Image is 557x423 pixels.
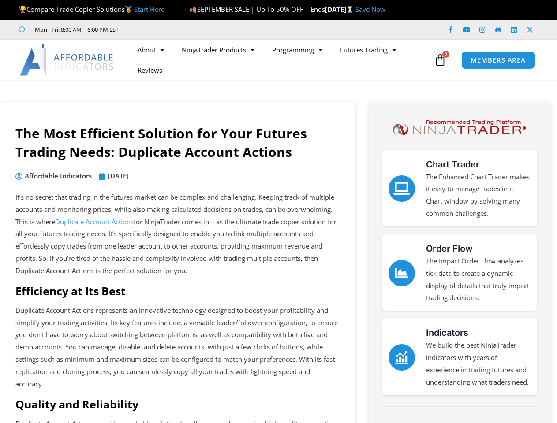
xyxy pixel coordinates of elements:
[15,397,340,411] h4: Quality and Reliability
[190,6,196,13] img: 🍂
[426,255,531,304] p: The Impact Order Flow analyzes tick data to create a dynamic display of details that truly impact...
[389,344,415,371] a: Indicators
[131,25,263,34] iframe: Customer reviews powered by Trustpilot
[389,175,415,202] a: Chart Trader
[426,159,479,170] a: Chart Trader
[15,304,340,390] p: Duplicate Account Actions represents an innovative technology designed to boost your profitabilit...
[55,217,134,226] a: Duplicate Account Actions
[426,243,473,254] a: Order Flow
[426,327,468,338] a: Indicators
[389,260,415,286] a: Order Flow
[125,6,132,13] img: 🥇
[263,40,331,60] a: Programming
[389,118,529,138] img: NinjaTrader Logo | Affordable Indicators – NinjaTrader
[189,5,325,14] span: SEPTEMBER SALE | Up To 50% OFF | Ends
[355,5,385,14] a: Save Now
[325,5,355,14] strong: [DATE]
[442,51,449,58] span: 0
[33,24,119,35] span: Mon - Fri: 8:00 AM – 6:00 PM EST
[129,60,171,80] a: Reviews
[19,5,164,14] span: Compare Trade Copier Solutions
[15,284,340,297] h4: Efficiency at Its Best
[347,6,353,13] img: ⌛
[129,40,173,60] a: About
[173,40,263,60] a: NinjaTrader Products
[22,170,92,182] span: Affordable Indicators
[20,44,115,76] img: LogoAI | Affordable Indicators – NinjaTrader
[15,124,340,161] h1: The Most Efficient Solution for Your Futures Trading Needs: Duplicate Account Actions
[129,40,432,80] nav: Menu
[108,171,129,180] time: [DATE]
[134,5,164,14] a: Start Here
[426,339,531,388] p: We build the best NinjaTrader indicators with years of experience in trading futures and understa...
[19,6,26,13] img: 🏆
[471,57,526,63] span: MEMBERS AREA
[15,191,340,277] p: It’s no secret that trading in the futures market can be complex and challenging. Keeping track o...
[421,47,460,73] a: 0
[461,51,535,69] a: MEMBERS AREA
[426,171,531,220] p: The Enhanced Chart Trader makes it easy to manage trades in a Chart window by solving many common...
[331,40,405,60] a: Futures Trading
